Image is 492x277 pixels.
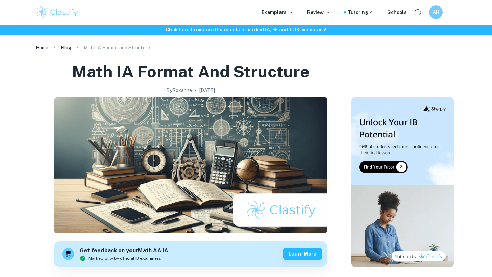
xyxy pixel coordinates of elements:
h1: Math IA Format and Structure [72,61,310,83]
h2: By Roxanne [166,87,192,94]
img: Clastify logo [36,5,79,19]
h6: AH [432,9,440,16]
a: Blog [61,43,71,53]
p: Review [307,9,330,16]
p: Exemplars [262,9,293,16]
a: Schools [387,9,407,16]
button: AH [429,5,443,19]
h2: [DATE] [199,87,215,94]
span: Marked only by official IB examiners [88,255,161,261]
img: Math IA Format and Structure cover image [54,97,327,233]
button: Learn more [283,248,322,260]
a: Tutoring [347,9,374,16]
a: Home [36,43,49,53]
h6: Click here to explore thousands of marked IA, EE and TOK exemplars ! [1,26,491,33]
h6: Get feedback on your Math AA IA [80,247,168,255]
button: Help and Feedback [412,6,424,18]
p: • [195,87,196,94]
p: Math IA Format and Structure [84,44,150,52]
img: Thumbnail [351,97,454,267]
a: Get feedback on yourMath AA IAMarked only by official IB examinersLearn more [54,241,327,267]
